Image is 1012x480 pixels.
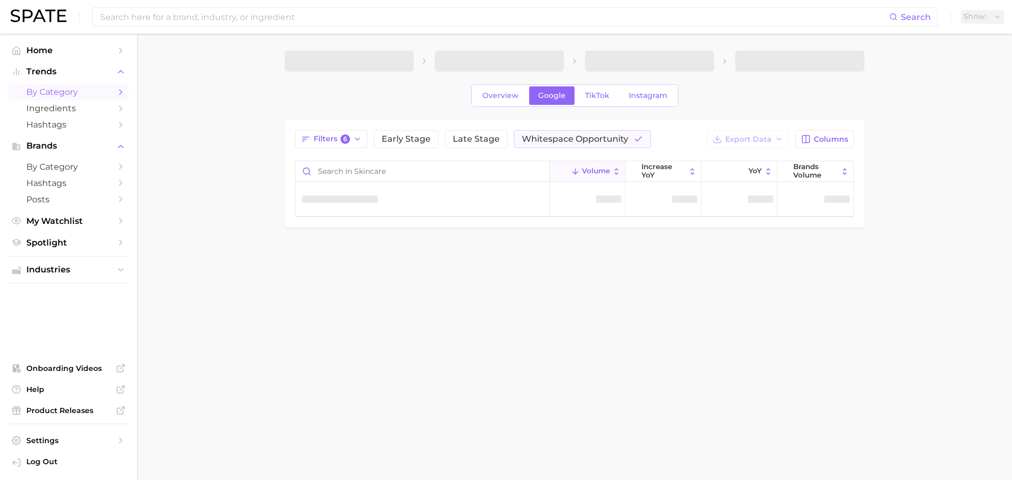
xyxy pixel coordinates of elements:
[382,135,431,143] span: Early Stage
[99,8,889,26] input: Search here for a brand, industry, or ingredient
[296,161,549,181] input: Search in skincare
[793,163,838,179] span: Brands Volume
[482,91,519,100] span: Overview
[550,161,626,182] button: Volume
[8,360,129,376] a: Onboarding Videos
[8,64,129,80] button: Trends
[8,433,129,448] a: Settings
[26,162,111,172] span: by Category
[8,138,129,154] button: Brands
[8,42,129,58] a: Home
[576,86,618,105] a: TikTok
[964,14,987,19] span: Show
[626,161,702,182] button: increase YoY
[522,135,628,143] span: Whitespace Opportunity
[26,194,111,204] span: Posts
[26,406,111,415] span: Product Releases
[26,436,111,445] span: Settings
[8,100,129,116] a: Ingredients
[814,135,848,144] span: Columns
[8,403,129,418] a: Product Releases
[473,86,528,105] a: Overview
[529,86,575,105] a: Google
[748,167,762,175] span: YoY
[26,45,111,55] span: Home
[26,141,111,151] span: Brands
[26,457,120,466] span: Log Out
[629,91,667,100] span: Instagram
[26,178,111,188] span: Hashtags
[8,159,129,175] a: by Category
[8,84,129,100] a: by Category
[725,135,772,144] span: Export Data
[702,161,777,182] button: YoY
[582,167,610,175] span: Volume
[26,87,111,97] span: by Category
[795,130,854,148] button: Columns
[707,130,789,148] button: Export Data
[26,67,111,76] span: Trends
[26,120,111,130] span: Hashtags
[901,12,931,22] span: Search
[585,91,609,100] span: TikTok
[777,161,853,182] button: Brands Volume
[8,213,129,229] a: My Watchlist
[641,163,686,179] span: increase YoY
[8,262,129,278] button: Industries
[26,364,111,373] span: Onboarding Videos
[961,10,1004,24] button: Show
[26,103,111,113] span: Ingredients
[26,385,111,394] span: Help
[8,175,129,191] a: Hashtags
[26,216,111,226] span: My Watchlist
[11,9,66,22] img: SPATE
[8,381,129,397] a: Help
[8,454,129,472] a: Log out. Currently logged in with e-mail hannah.kohl@croda.com.
[620,86,676,105] a: Instagram
[538,91,566,100] span: Google
[26,238,111,248] span: Spotlight
[8,234,129,251] a: Spotlight
[453,135,500,143] span: Late Stage
[314,134,350,144] span: Filters
[295,130,367,148] button: Filters6
[26,265,111,275] span: Industries
[8,191,129,208] a: Posts
[8,116,129,133] a: Hashtags
[340,134,350,144] span: 6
